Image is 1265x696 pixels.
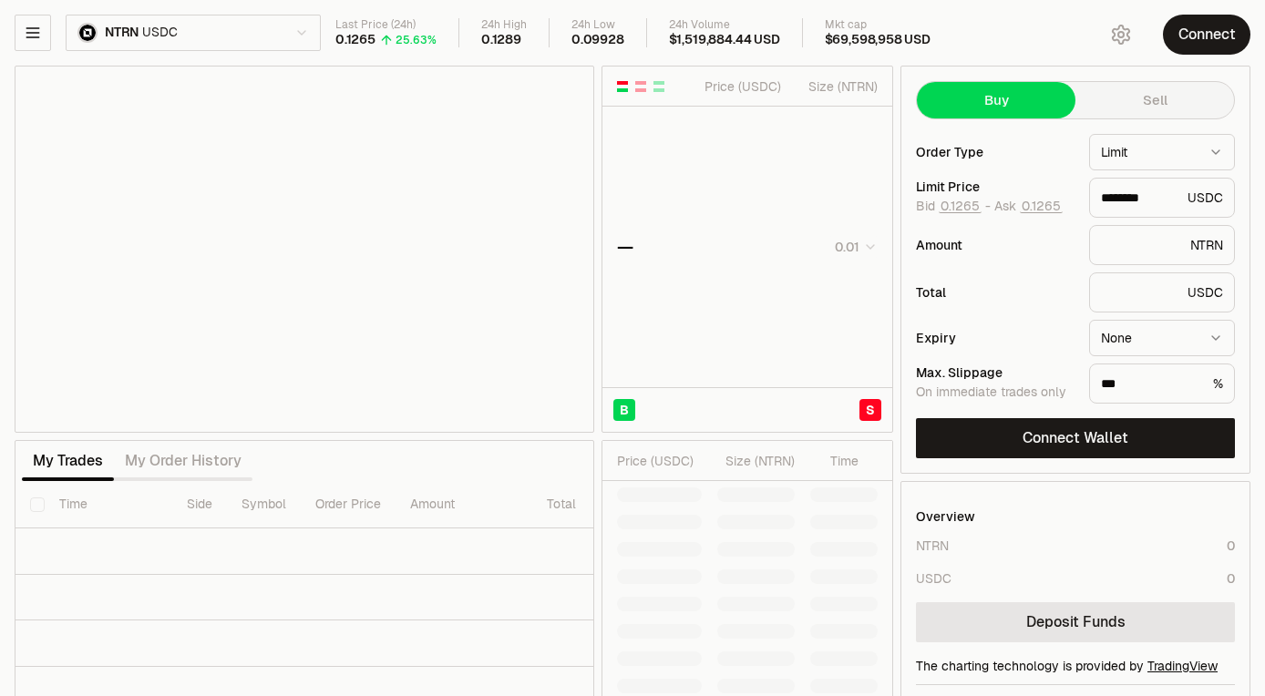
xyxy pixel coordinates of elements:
div: USDC [1089,178,1235,218]
button: Sell [1075,82,1234,118]
div: NTRN [1089,225,1235,265]
th: Time [45,481,172,528]
div: 0.1289 [481,32,521,48]
button: Connect [1163,15,1250,55]
div: USDC [1089,272,1235,312]
div: Limit Price [916,180,1075,193]
a: Deposit Funds [916,602,1235,642]
button: My Trades [22,443,114,479]
div: 0.09928 [571,32,624,48]
button: None [1089,320,1235,356]
div: 0.1265 [335,32,375,48]
div: On immediate trades only [916,384,1075,401]
div: Mkt cap [825,18,931,32]
div: Size ( NTRN ) [717,452,795,470]
div: Order Type [916,146,1075,159]
div: Last Price (24h) [335,18,437,32]
div: Total [916,286,1075,299]
div: USDC [916,569,951,588]
button: Select all [30,497,45,512]
div: 25.63% [396,33,437,47]
th: Symbol [227,481,301,528]
div: NTRN [916,537,949,555]
button: Limit [1089,134,1235,170]
th: Total [532,481,669,528]
span: USDC [142,25,177,41]
iframe: Financial Chart [15,67,593,432]
div: 24h Low [571,18,624,32]
div: 0 [1227,537,1235,555]
div: $1,519,884.44 USD [669,32,780,48]
button: Show Sell Orders Only [633,79,648,94]
div: 24h High [481,18,527,32]
th: Order Price [301,481,396,528]
button: My Order History [114,443,252,479]
button: 0.1265 [1020,199,1063,213]
a: TradingView [1147,658,1218,674]
th: Side [172,481,227,528]
span: Bid - [916,199,991,215]
div: — [617,234,633,260]
div: Amount [916,239,1075,251]
div: The charting technology is provided by [916,657,1235,675]
span: B [620,401,629,419]
button: Buy [917,82,1075,118]
div: Time [810,452,859,470]
span: NTRN [105,25,139,41]
div: Size ( NTRN ) [797,77,878,96]
div: % [1089,363,1235,404]
div: 0 [1227,569,1235,588]
img: ntrn.png [77,23,98,43]
div: Overview [916,507,975,526]
div: Price ( USDC ) [617,452,702,470]
th: Amount [396,481,532,528]
div: 24h Volume [669,18,780,32]
div: $69,598,958 USD [825,32,931,48]
button: 0.01 [829,236,878,258]
button: Connect Wallet [916,418,1235,458]
button: Show Buy and Sell Orders [615,79,630,94]
div: Price ( USDC ) [700,77,781,96]
button: Show Buy Orders Only [652,79,666,94]
span: Ask [994,199,1063,215]
span: S [866,401,875,419]
button: 0.1265 [939,199,982,213]
div: Expiry [916,332,1075,344]
div: Max. Slippage [916,366,1075,379]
